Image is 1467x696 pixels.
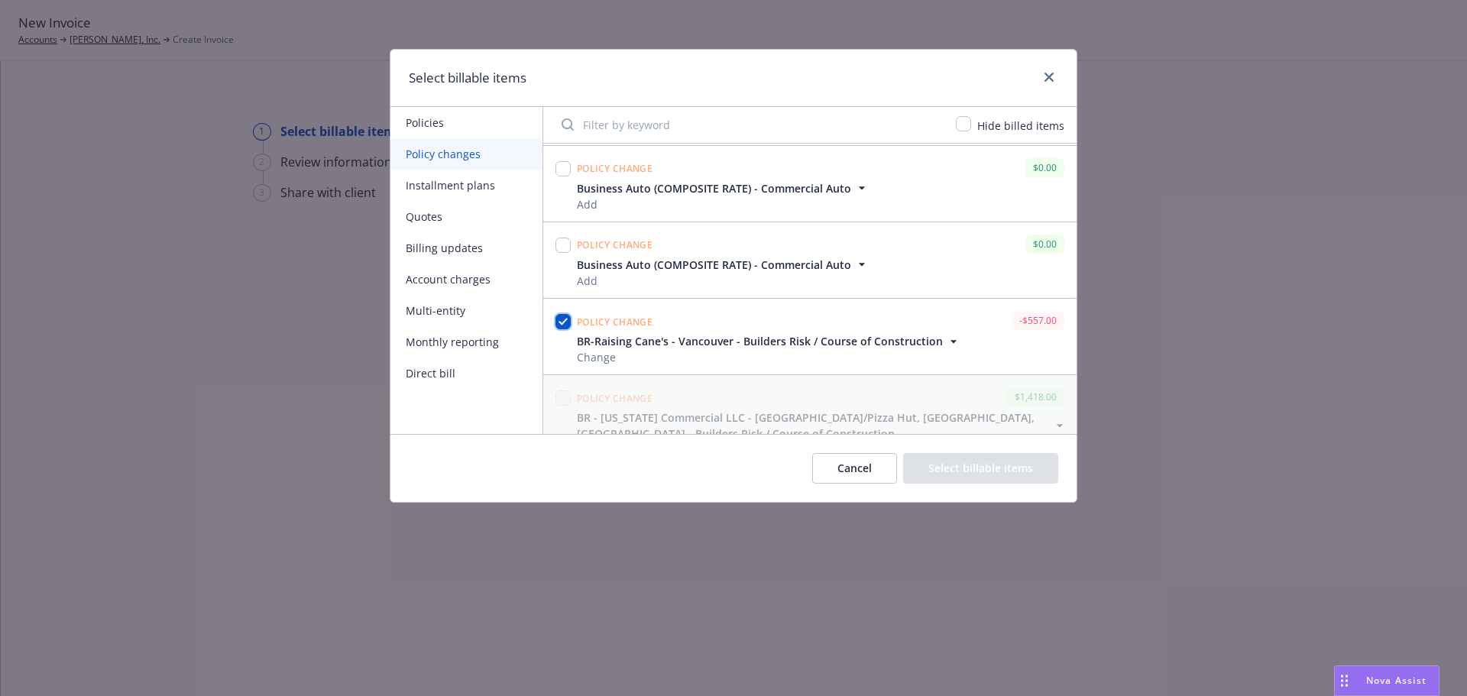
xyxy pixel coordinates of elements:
div: $1,418.00 [1007,387,1064,406]
span: Add [577,273,870,289]
span: Business Auto (COMPOSITE RATE) - Commercial Auto [577,180,851,196]
span: Add [577,196,870,212]
span: Hide billed items [977,118,1064,133]
button: Nova Assist [1334,665,1439,696]
span: Nova Assist [1366,674,1427,687]
button: BR - [US_STATE] Commercial LLC - [GEOGRAPHIC_DATA]/Pizza Hut, [GEOGRAPHIC_DATA], [GEOGRAPHIC_DATA... [577,410,1067,442]
span: Change [577,349,961,365]
input: Filter by keyword [552,109,947,140]
button: Multi-entity [390,295,542,326]
span: BR-Raising Cane's - Vancouver - Builders Risk / Course of Construction [577,333,943,349]
div: -$557.00 [1012,311,1064,330]
button: BR-Raising Cane's - Vancouver - Builders Risk / Course of Construction [577,333,961,349]
h1: Select billable items [409,68,526,88]
button: Billing updates [390,232,542,264]
div: $0.00 [1025,158,1064,177]
button: Quotes [390,201,542,232]
button: Monthly reporting [390,326,542,358]
span: Policy change [577,316,653,329]
button: Installment plans [390,170,542,201]
span: Business Auto (COMPOSITE RATE) - Commercial Auto [577,257,851,273]
span: Policy change [577,162,653,175]
div: Drag to move [1335,666,1354,695]
button: Business Auto (COMPOSITE RATE) - Commercial Auto [577,180,870,196]
span: Policy change [577,238,653,251]
span: Policy change [577,392,653,405]
button: Business Auto (COMPOSITE RATE) - Commercial Auto [577,257,870,273]
span: BR - [US_STATE] Commercial LLC - [GEOGRAPHIC_DATA]/Pizza Hut, [GEOGRAPHIC_DATA], [GEOGRAPHIC_DATA... [577,410,1049,442]
button: Account charges [390,264,542,295]
a: close [1040,68,1058,86]
button: Direct bill [390,358,542,389]
button: Cancel [812,453,897,484]
div: $0.00 [1025,235,1064,254]
button: Policy changes [390,138,542,170]
button: Policies [390,107,542,138]
span: Policy change$1,418.00BR - [US_STATE] Commercial LLC - [GEOGRAPHIC_DATA]/Pizza Hut, [GEOGRAPHIC_D... [543,375,1077,467]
